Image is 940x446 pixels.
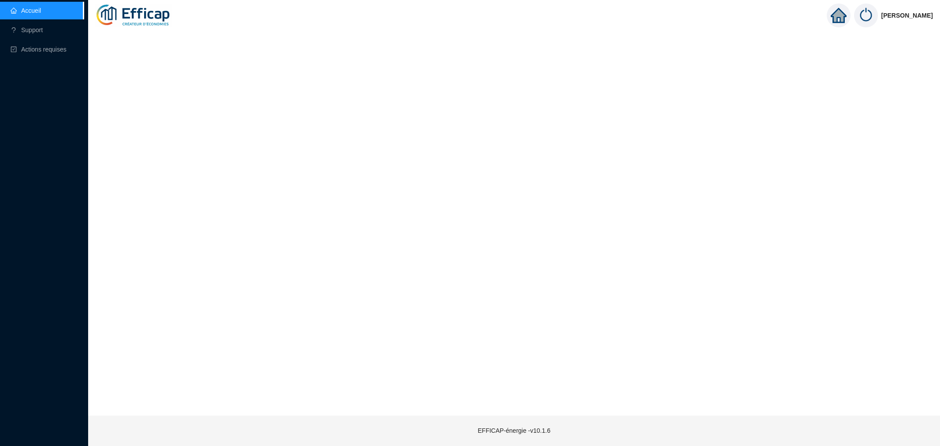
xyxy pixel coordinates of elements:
span: home [831,7,847,23]
a: homeAccueil [11,7,41,14]
span: [PERSON_NAME] [881,1,933,30]
span: EFFICAP-énergie - v10.1.6 [478,427,550,434]
span: Actions requises [21,46,67,53]
img: power [854,4,878,27]
a: questionSupport [11,26,43,33]
span: check-square [11,46,17,52]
